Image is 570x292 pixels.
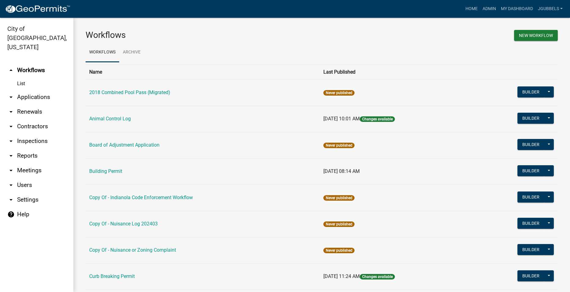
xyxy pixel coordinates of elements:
[7,67,15,74] i: arrow_drop_up
[119,43,144,62] a: Archive
[517,244,544,255] button: Builder
[323,90,354,96] span: Never published
[89,116,131,122] a: Animal Control Log
[323,168,360,174] span: [DATE] 08:14 AM
[360,274,395,279] span: Changes available
[89,89,170,95] a: 2018 Combined Pool Pass (Migrated)
[7,123,15,130] i: arrow_drop_down
[7,167,15,174] i: arrow_drop_down
[7,137,15,145] i: arrow_drop_down
[517,113,544,124] button: Builder
[89,221,158,227] a: Copy Of - Nuisance Log 202403
[7,196,15,203] i: arrow_drop_down
[7,211,15,218] i: help
[517,218,544,229] button: Builder
[89,168,122,174] a: Building Permit
[86,43,119,62] a: Workflows
[89,142,160,148] a: Board of Adjustment Application
[463,3,480,15] a: Home
[89,247,176,253] a: Copy Of - Nuisance or Zoning Complaint
[323,143,354,148] span: Never published
[517,86,544,97] button: Builder
[323,248,354,253] span: Never published
[480,3,498,15] a: Admin
[89,195,193,200] a: Copy Of - Indianola Code Enforcement Workflow
[7,108,15,115] i: arrow_drop_down
[323,116,360,122] span: [DATE] 10:01 AM
[86,64,320,79] th: Name
[320,64,472,79] th: Last Published
[86,30,317,40] h3: Workflows
[323,273,360,279] span: [DATE] 11:24 AM
[89,273,135,279] a: Curb Breaking Permit
[7,152,15,159] i: arrow_drop_down
[535,3,565,15] a: jgubbels
[514,30,558,41] button: New Workflow
[360,116,395,122] span: Changes available
[517,270,544,281] button: Builder
[517,139,544,150] button: Builder
[7,93,15,101] i: arrow_drop_down
[323,221,354,227] span: Never published
[7,181,15,189] i: arrow_drop_down
[517,192,544,203] button: Builder
[517,165,544,176] button: Builder
[323,195,354,201] span: Never published
[498,3,535,15] a: My Dashboard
